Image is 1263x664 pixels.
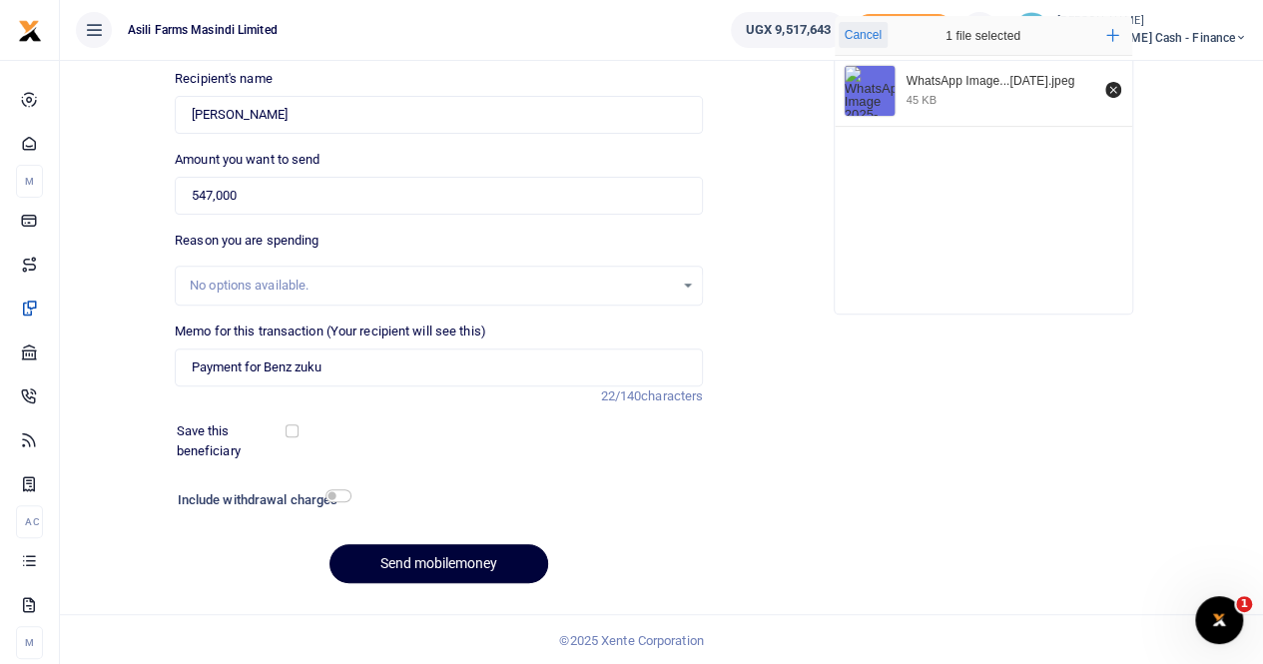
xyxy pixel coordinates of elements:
button: Remove file [1102,79,1124,101]
span: Add money [854,14,953,47]
div: 1 file selected [899,16,1068,56]
iframe: Intercom live chat [1195,596,1243,644]
li: M [16,165,43,198]
div: WhatsApp Image 2025-08-19 at 18.07.56.jpeg [907,74,1094,90]
button: Send mobilemoney [329,544,548,583]
a: UGX 9,517,643 [731,12,846,48]
input: UGX [175,177,703,215]
span: 1 [1236,596,1252,612]
a: logo-small logo-large logo-large [18,22,42,37]
button: Add more files [1098,21,1127,50]
li: M [16,626,43,659]
label: Memo for this transaction (Your recipient will see this) [175,322,486,341]
label: Amount you want to send [175,150,319,170]
img: profile-user [1013,12,1049,48]
li: Wallet ballance [723,12,854,48]
input: Loading name... [175,96,703,134]
span: 22/140 [600,388,641,403]
li: Toup your wallet [854,14,953,47]
label: Recipient's name [175,69,273,89]
label: Save this beneficiary [177,421,290,460]
span: [PERSON_NAME] Cash - Finance [1057,29,1247,47]
span: UGX 9,517,643 [746,20,831,40]
button: Cancel [839,22,888,48]
div: 45 KB [907,93,937,107]
h6: Include withdrawal charges [178,492,342,508]
small: [PERSON_NAME] [1057,13,1247,30]
div: No options available. [190,276,674,296]
div: File Uploader [834,15,1133,315]
span: characters [641,388,703,403]
a: profile-user [PERSON_NAME] [PERSON_NAME] Cash - Finance [1013,12,1247,48]
img: logo-small [18,19,42,43]
span: Asili Farms Masindi Limited [120,21,286,39]
li: Ac [16,505,43,538]
input: Enter extra information [175,348,703,386]
img: WhatsApp Image 2025-08-19 at 18.07.56.jpeg [845,66,895,116]
label: Reason you are spending [175,231,318,251]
